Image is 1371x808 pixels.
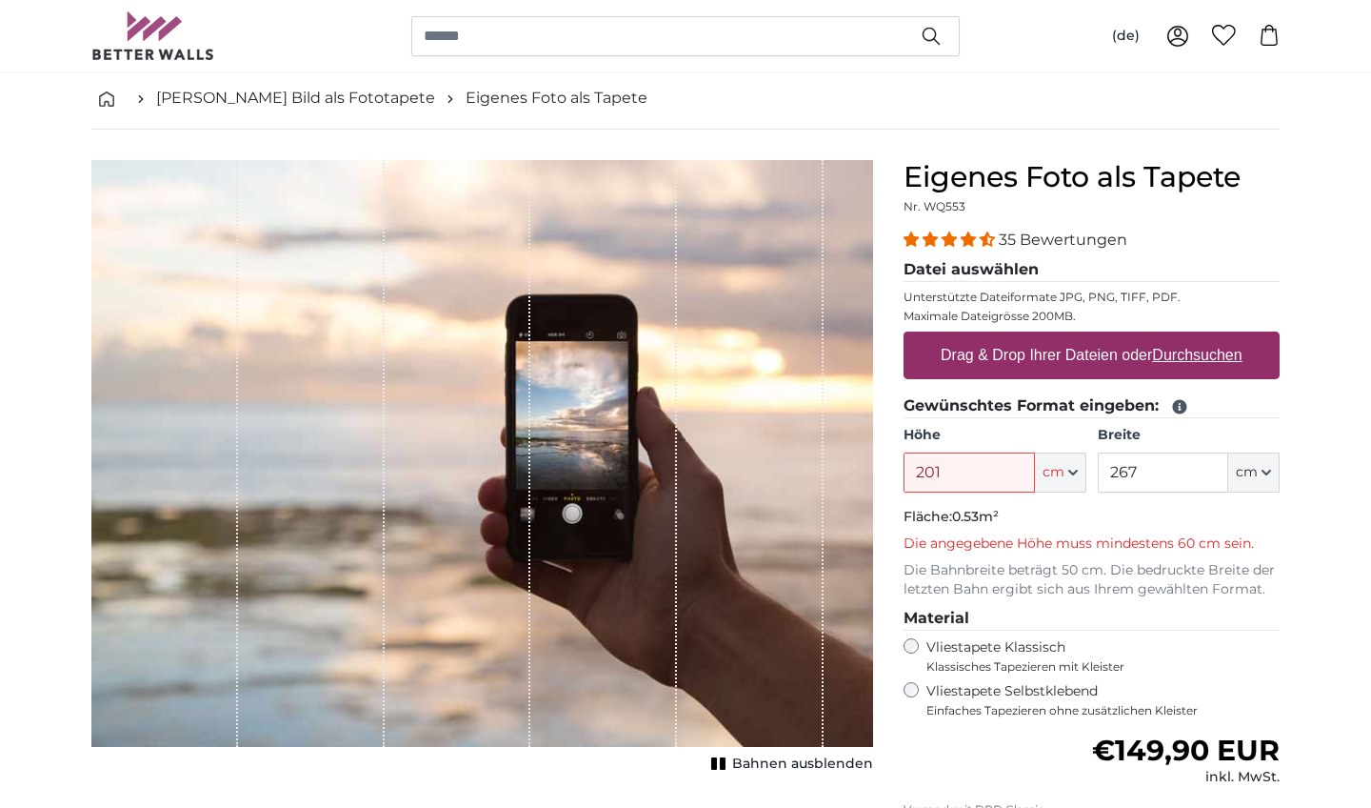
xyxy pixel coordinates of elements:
p: Die Bahnbreite beträgt 50 cm. Die bedruckte Breite der letzten Bahn ergibt sich aus Ihrem gewählt... [904,561,1280,599]
span: cm [1043,463,1064,482]
label: Vliestapete Klassisch [926,638,1263,675]
span: cm [1236,463,1258,482]
legend: Gewünschtes Format eingeben: [904,394,1280,418]
button: cm [1035,453,1086,493]
button: Bahnen ausblenden [705,751,873,778]
u: Durchsuchen [1153,347,1242,363]
p: Unterstützte Dateiformate JPG, PNG, TIFF, PDF. [904,290,1280,305]
div: inkl. MwSt. [1092,768,1280,787]
span: Nr. WQ553 [904,199,965,213]
label: Breite [1098,426,1280,445]
label: Höhe [904,426,1085,445]
label: Drag & Drop Ihrer Dateien oder [933,336,1250,374]
div: 1 of 1 [91,160,873,778]
span: 4.34 stars [904,231,999,249]
span: Bahnen ausblenden [732,755,873,774]
nav: breadcrumbs [91,68,1280,130]
button: (de) [1097,19,1155,53]
a: [PERSON_NAME] Bild als Fototapete [156,87,435,110]
p: Die angegebene Höhe muss mindestens 60 cm sein. [904,535,1280,554]
p: Fläche: [904,508,1280,527]
button: cm [1228,453,1280,493]
a: Eigenes Foto als Tapete [466,87,647,110]
label: Vliestapete Selbstklebend [926,682,1280,718]
legend: Material [904,607,1280,631]
span: Klassisches Tapezieren mit Kleister [926,659,1263,675]
p: Maximale Dateigrösse 200MB. [904,309,1280,324]
span: 35 Bewertungen [999,231,1127,249]
h1: Eigenes Foto als Tapete [904,160,1280,194]
span: 0.53m² [952,508,999,525]
span: €149,90 EUR [1092,733,1280,768]
span: Einfaches Tapezieren ohne zusätzlichen Kleister [926,703,1280,718]
legend: Datei auswählen [904,258,1280,282]
img: Betterwalls [91,11,215,60]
